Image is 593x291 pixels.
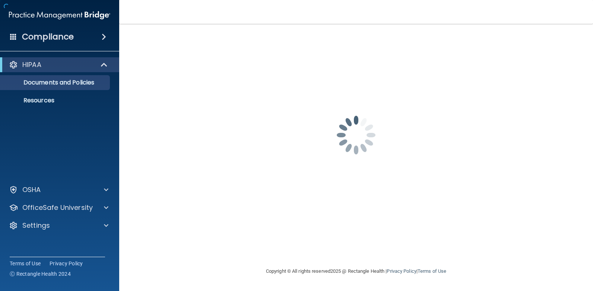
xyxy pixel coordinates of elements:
[9,185,108,194] a: OSHA
[9,8,110,23] img: PMB logo
[22,203,93,212] p: OfficeSafe University
[22,32,74,42] h4: Compliance
[387,268,416,274] a: Privacy Policy
[22,185,41,194] p: OSHA
[220,259,492,283] div: Copyright © All rights reserved 2025 @ Rectangle Health | |
[5,79,107,86] p: Documents and Policies
[418,268,446,274] a: Terms of Use
[319,98,393,172] img: spinner.e123f6fc.gif
[5,97,107,104] p: Resources
[464,238,584,268] iframe: Drift Widget Chat Controller
[9,60,108,69] a: HIPAA
[10,270,71,278] span: Ⓒ Rectangle Health 2024
[22,60,41,69] p: HIPAA
[22,221,50,230] p: Settings
[10,260,41,267] a: Terms of Use
[9,203,108,212] a: OfficeSafe University
[50,260,83,267] a: Privacy Policy
[9,221,108,230] a: Settings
